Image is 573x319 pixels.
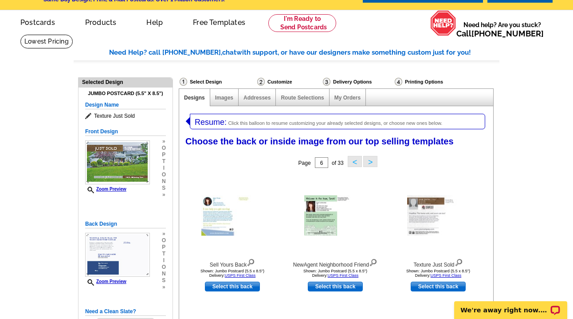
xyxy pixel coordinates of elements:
[322,77,394,86] div: Delivery Options
[162,178,166,185] span: n
[109,48,499,58] div: Need Help? call [PHONE_NUMBER], with support, or have our designers make something custom just fo...
[85,187,126,191] a: Zoom Preview
[162,271,166,277] span: n
[132,11,177,32] a: Help
[185,136,454,146] span: Choose the back or inside image from our top selling templates
[247,257,255,267] img: view design details
[205,282,260,291] a: use this design
[162,264,166,271] span: o
[162,277,166,284] span: s
[162,231,166,237] span: »
[431,273,462,278] a: USPS First Class
[179,77,256,88] div: Select Design
[323,78,330,86] img: Delivery Options
[162,171,166,178] span: o
[184,95,205,101] a: Designs
[256,77,322,88] div: Customize
[162,251,166,257] span: t
[456,20,548,38] span: Need help? Are you stuck?
[369,257,377,267] img: view design details
[308,282,363,291] a: use this design
[455,257,463,267] img: view design details
[201,195,263,236] img: Sell Yours Back
[286,257,384,269] div: NewAgent Neighborhood Friend
[162,257,166,264] span: i
[195,118,227,127] span: Resume:
[162,152,166,158] span: p
[85,140,150,184] img: frontsmallthumbnail.jpg
[162,284,166,291] span: »
[298,160,311,166] span: Page
[222,48,236,56] span: chat
[225,273,256,278] a: USPS First Class
[304,195,366,236] img: NewAgent Neighborhood Friend
[85,307,166,316] h5: Need a Clean Slate?
[334,95,361,101] a: My Orders
[85,279,126,284] a: Zoom Preview
[363,156,377,167] button: >
[85,91,166,96] h4: Jumbo Postcard (5.5" x 8.5")
[85,112,166,120] span: Texture Just Sold
[257,78,265,86] img: Customize
[411,282,466,291] a: use this design
[243,95,271,101] a: Addresses
[179,11,259,32] a: Free Templates
[286,269,384,278] div: Shown: Jumbo Postcard (5.5 x 8.5") Delivery:
[6,11,69,32] a: Postcards
[78,78,173,86] div: Selected Design
[162,237,166,244] span: o
[162,158,166,165] span: t
[162,165,166,171] span: i
[448,291,573,319] iframe: LiveChat chat widget
[348,156,362,167] button: <
[162,145,166,152] span: o
[180,78,187,86] img: Select Design
[85,220,166,228] h5: Back Design
[85,101,166,109] h5: Design Name
[389,269,487,278] div: Shown: Jumbo Postcard (5.5 x 8.5") Delivery:
[71,11,131,32] a: Products
[162,185,166,191] span: s
[186,114,190,128] img: leftArrow.png
[184,269,281,278] div: Shown: Jumbo Postcard (5.5 x 8.5") Delivery:
[430,10,456,36] img: help
[162,244,166,251] span: p
[281,95,324,101] a: Route Selections
[395,78,402,86] img: Printing Options & Summary
[456,29,544,38] span: Call
[471,29,544,38] a: [PHONE_NUMBER]
[394,77,473,86] div: Printing Options
[85,233,150,277] img: backsmallthumbnail.jpg
[389,257,487,269] div: Texture Just Sold
[85,128,166,136] h5: Front Design
[184,257,281,269] div: Sell Yours Back
[328,273,359,278] a: USPS First Class
[215,95,233,101] a: Images
[332,160,344,166] span: of 33
[162,138,166,145] span: »
[407,195,469,236] img: Texture Just Sold
[162,191,166,198] span: »
[228,120,442,126] span: Click this balloon to resume customizing your already selected designs, or choose new ones below.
